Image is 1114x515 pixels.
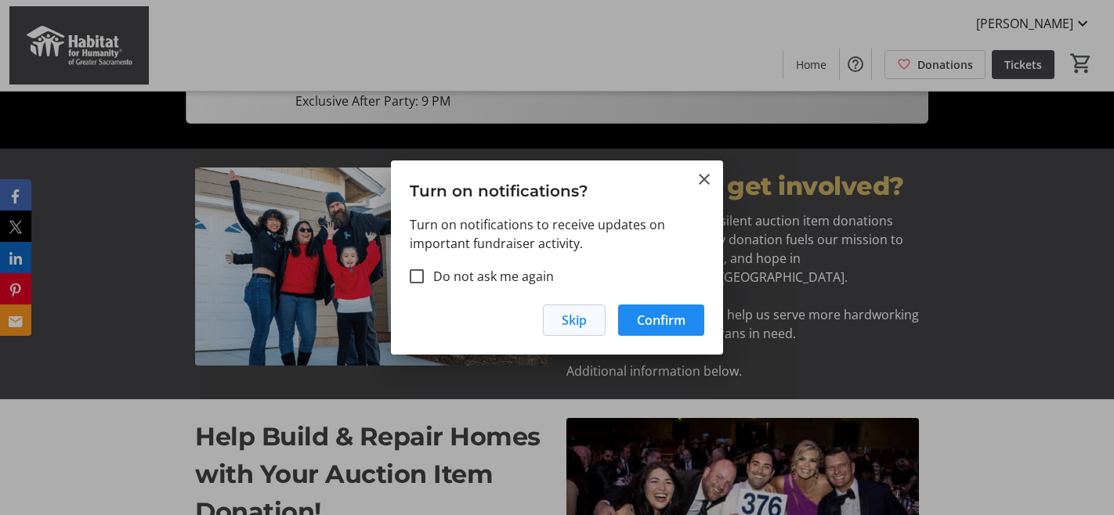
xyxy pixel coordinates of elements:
span: Confirm [637,311,685,330]
p: Turn on notifications to receive updates on important fundraiser activity. [410,215,704,253]
label: Do not ask me again [424,267,554,286]
span: Skip [562,311,587,330]
button: Skip [543,304,606,336]
h3: Turn on notifications? [391,160,723,214]
button: Confirm [618,304,704,336]
button: Close [695,170,714,189]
